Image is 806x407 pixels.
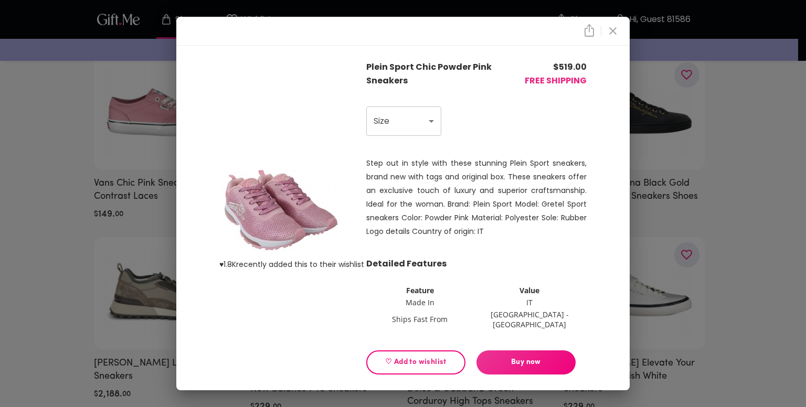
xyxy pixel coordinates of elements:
td: Made In [367,297,472,308]
button: ♡ Add to wishlist [366,350,465,374]
p: Step out in style with these stunning Plein Sport sneakers, brand new with tags and original box.... [366,156,587,238]
th: Feature [367,285,472,296]
button: Buy now [476,350,576,374]
button: close [604,22,622,40]
span: Buy now [476,357,576,368]
p: $ 519.00 [521,60,587,74]
td: IT [473,297,586,308]
td: Ships Fast From [367,309,472,330]
th: Value [473,285,586,296]
p: FREE SHIPPING [521,74,587,88]
p: Detailed Features [366,257,587,271]
button: close [580,22,598,39]
p: Plein Sport Chic Powder Pink Sneakers [366,60,521,88]
span: ♡ Add to wishlist [375,357,457,368]
img: product image [219,163,343,258]
p: ♥ 1.8K recently added this to their wishlist [219,258,364,271]
td: [GEOGRAPHIC_DATA] - [GEOGRAPHIC_DATA] [473,309,586,330]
